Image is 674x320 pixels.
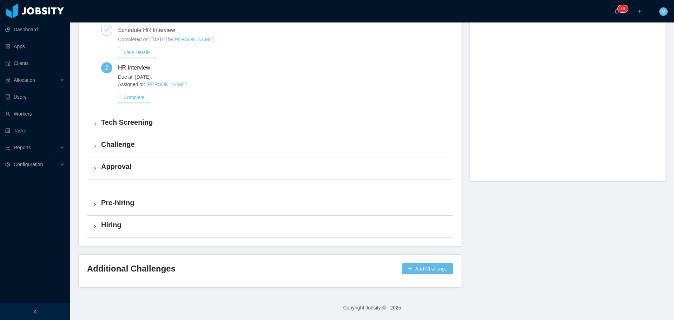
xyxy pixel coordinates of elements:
h4: Approval [101,162,448,171]
p: 9 [623,5,625,12]
button: icon: plusAdd Challenge [402,263,453,274]
span: Completed on: [DATE] by [118,37,173,42]
div: icon: rightPre-hiring [87,194,453,215]
i: icon: right [93,224,97,229]
i: icon: right [93,144,97,148]
i: icon: line-chart [5,145,10,150]
a: icon: userWorkers [5,107,65,121]
a: [PERSON_NAME] [173,37,214,42]
button: Complete [118,92,150,103]
h4: Hiring [101,220,448,230]
a: icon: auditClients [5,56,65,70]
span: Due at: [DATE]. [118,73,448,81]
span: M [661,7,666,16]
span: Allocation [14,77,35,83]
div: Schedule HR Interview [118,25,181,36]
h4: Challenge [101,139,448,149]
i: icon: setting [5,162,10,167]
button: View Details [118,47,156,58]
i: icon: right [93,202,97,207]
div: icon: rightHiring [87,216,453,237]
a: View Details [118,50,156,55]
div: icon: rightTech Screening [87,113,453,135]
h4: Pre-hiring [101,198,448,208]
a: icon: robotUsers [5,90,65,104]
span: Assigned to: [118,81,448,88]
div: icon: rightApproval [87,157,453,179]
a: [PERSON_NAME] [146,81,187,87]
h4: Tech Screening [101,117,448,127]
i: icon: right [93,122,97,126]
i: icon: bell [614,9,619,14]
div: HR Interview [118,62,156,73]
p: 1 [620,5,623,12]
a: icon: appstoreApps [5,39,65,53]
i: icon: check [104,27,110,33]
i: icon: solution [5,78,10,83]
span: Reports [14,145,31,150]
i: icon: right [93,166,97,170]
a: icon: profileTasks [5,124,65,138]
footer: Copyright Jobsity © - 2025 [70,296,674,320]
h3: Additional Challenges [87,263,399,274]
span: 2 [105,65,108,71]
div: icon: rightChallenge [87,135,453,157]
span: Configuration [14,162,43,167]
i: icon: plus [637,9,642,14]
a: icon: pie-chartDashboard [5,22,65,37]
a: Complete [118,94,150,100]
sup: 19 [617,5,628,12]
